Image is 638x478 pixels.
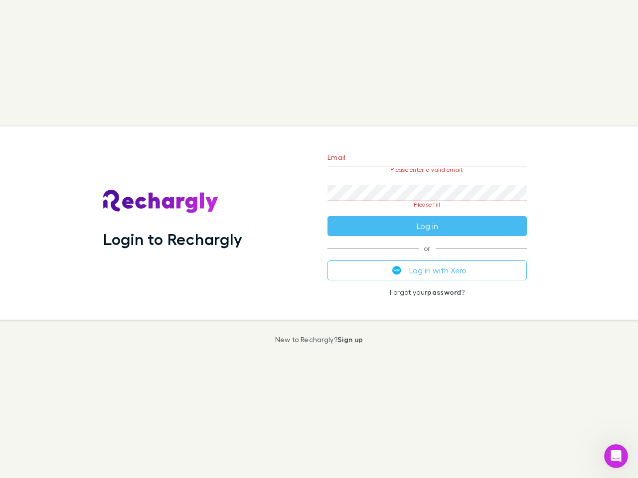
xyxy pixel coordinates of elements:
[327,248,527,248] span: or
[337,335,363,344] a: Sign up
[604,444,628,468] iframe: Intercom live chat
[327,166,527,173] p: Please enter a valid email.
[327,201,527,208] p: Please fill
[275,336,363,344] p: New to Rechargly?
[392,266,401,275] img: Xero's logo
[327,260,527,280] button: Log in with Xero
[327,288,527,296] p: Forgot your ?
[427,288,461,296] a: password
[103,190,219,214] img: Rechargly's Logo
[327,216,527,236] button: Log in
[103,230,242,248] h1: Login to Rechargly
